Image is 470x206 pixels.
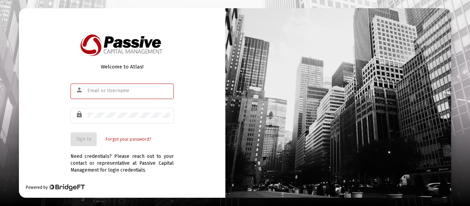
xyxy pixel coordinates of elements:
div: Welcome to Atlas! [71,63,174,70]
img: Logo [79,32,165,58]
div: Powered by [26,184,85,191]
a: Forgot your password? [106,136,151,143]
span: Sign In [76,136,91,142]
input: Email or Username [87,88,170,94]
img: Bridge Financial Technology Logo [49,184,85,191]
button: Sign In [71,132,97,146]
div: Need credentials? Please reach out to your contact or representative at Passive Capital Managemen... [71,146,174,174]
mat-icon: lock [76,110,84,119]
mat-icon: person [76,86,84,94]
